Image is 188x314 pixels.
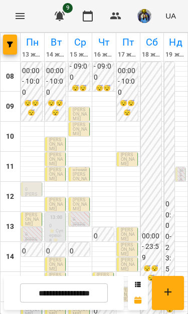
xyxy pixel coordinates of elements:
[49,197,63,211] span: [PERSON_NAME]
[22,66,41,98] h6: 00:00 - 10:00
[73,163,87,186] span: Празднічний [PERSON_NAME]
[63,3,73,13] span: 9
[73,217,87,222] p: 0
[94,50,114,60] h6: 16 жовт
[50,214,62,221] label: 13:00
[118,35,138,50] h6: Пт
[70,50,90,60] h6: 15 жовт
[49,257,63,271] span: [PERSON_NAME]
[49,137,63,151] span: [PERSON_NAME]
[6,251,14,262] h6: 14
[25,237,40,251] p: [PERSON_NAME]
[142,231,161,263] h6: 00:00 - 23:59
[121,242,135,256] span: [PERSON_NAME]
[46,50,67,60] h6: 14 жовт
[94,51,113,83] h6: 00:00 - 09:00
[6,131,14,142] h6: 10
[49,167,63,181] span: [PERSON_NAME]
[46,66,65,98] h6: 00:00 - 10:00
[6,101,14,112] h6: 09
[6,71,14,82] h6: 08
[25,192,40,206] p: [PERSON_NAME]
[70,35,90,50] h6: Ср
[22,50,43,60] h6: 13 жовт
[73,122,87,136] span: [PERSON_NAME]
[25,187,40,192] p: 0
[22,99,41,118] h6: 😴😴😴
[73,107,87,121] span: [PERSON_NAME]
[46,99,65,118] h6: 😴😴😴
[142,35,162,50] h6: Сб
[49,229,64,242] p: ⭐️ Супервізія ⭐️
[94,35,114,50] h6: Чт
[165,50,186,60] h6: 19 жовт
[165,199,173,285] h6: 00:00 - 23:59
[121,227,135,241] span: [PERSON_NAME]
[73,197,87,211] span: [PERSON_NAME]
[46,35,67,50] h6: Вт
[22,35,43,50] h6: Пн
[25,232,40,237] p: 0
[165,35,186,50] h6: Нд
[142,50,162,60] h6: 18 жовт
[118,99,137,118] h6: 😴😴😴
[118,50,138,60] h6: 17 жовт
[49,152,63,166] span: [PERSON_NAME]
[70,51,89,83] h6: 00:00 - 09:00
[25,212,39,226] span: [PERSON_NAME]
[49,224,64,228] p: 0
[142,264,161,283] h6: 😴😴😴
[137,9,151,23] img: d1dec607e7f372b62d1bb04098aa4c64.jpeg
[94,84,113,103] h6: 😴😴😴
[8,4,32,28] button: Menu
[121,152,135,166] span: [PERSON_NAME]
[73,222,87,236] p: [PERSON_NAME]
[6,191,14,202] h6: 12
[179,169,183,218] p: [PERSON_NAME]
[70,84,89,103] h6: 😴😴😴
[165,11,176,21] span: UA
[121,257,135,271] span: [PERSON_NAME]
[161,7,180,25] button: UA
[6,221,14,232] h6: 13
[6,161,14,172] h6: 11
[118,66,137,98] h6: 00:00 - 10:00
